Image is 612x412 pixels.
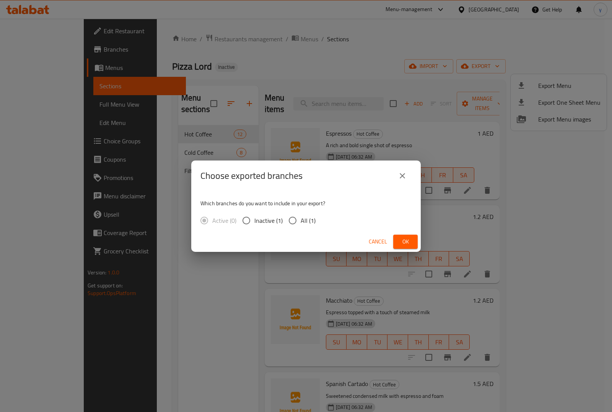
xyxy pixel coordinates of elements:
h2: Choose exported branches [200,170,303,182]
span: All (1) [301,216,316,225]
span: Active (0) [212,216,236,225]
span: Inactive (1) [254,216,283,225]
span: Cancel [369,237,387,247]
span: Ok [399,237,412,247]
button: close [393,167,412,185]
button: Cancel [366,235,390,249]
p: Which branches do you want to include in your export? [200,200,412,207]
button: Ok [393,235,418,249]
